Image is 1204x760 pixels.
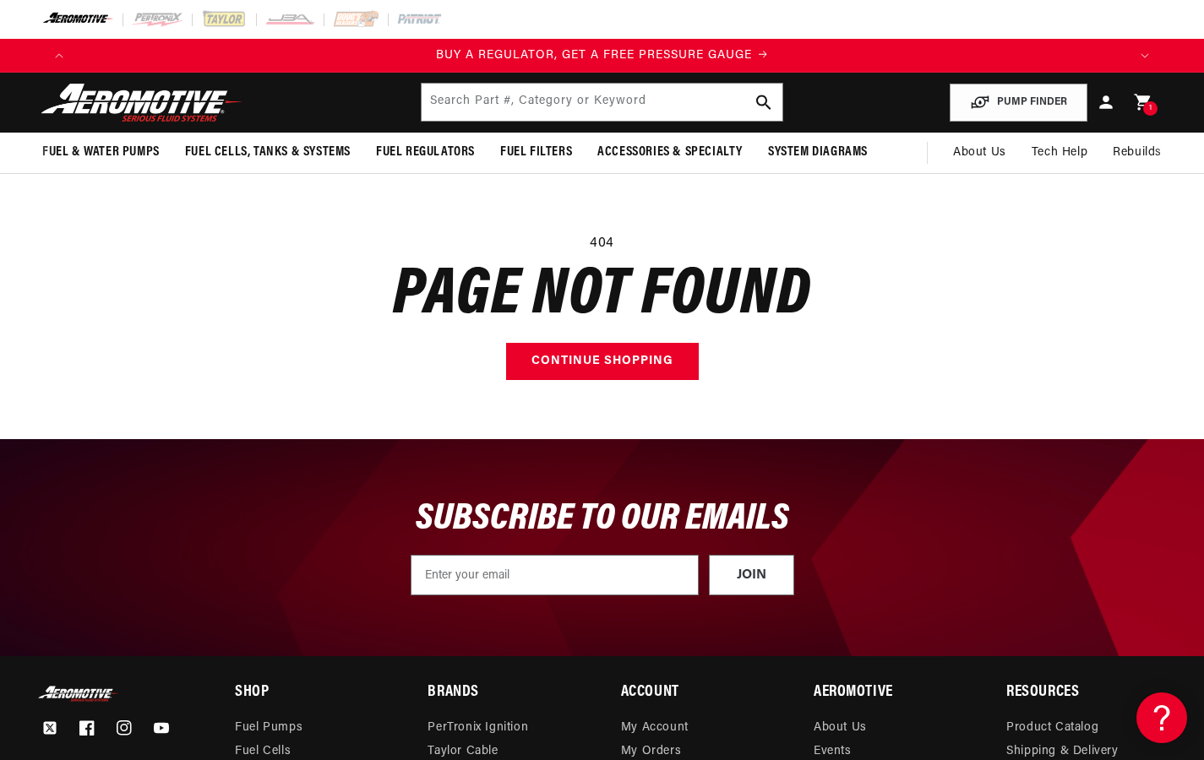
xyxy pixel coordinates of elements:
[36,686,121,702] img: Aeromotive
[172,133,363,172] summary: Fuel Cells, Tanks & Systems
[428,720,528,740] a: PerTronix Ignition
[1006,720,1098,740] a: Product Catalog
[709,555,794,595] button: JOIN
[185,144,351,161] span: Fuel Cells, Tanks & Systems
[953,146,1006,159] span: About Us
[1113,144,1162,162] span: Rebuilds
[376,144,475,161] span: Fuel Regulators
[585,133,755,172] summary: Accessories & Specialty
[597,144,743,161] span: Accessories & Specialty
[1019,133,1100,173] summary: Tech Help
[42,144,160,161] span: Fuel & Water Pumps
[950,84,1087,122] button: PUMP FINDER
[76,46,1128,65] div: 1 of 4
[755,133,880,172] summary: System Diagrams
[76,46,1128,65] div: Announcement
[76,46,1128,65] a: BUY A REGULATOR, GET A FREE PRESSURE GAUGE
[1100,133,1174,173] summary: Rebuilds
[42,233,1162,255] p: 404
[940,133,1019,173] a: About Us
[768,144,868,161] span: System Diagrams
[416,500,789,538] span: SUBSCRIBE TO OUR EMAILS
[411,555,699,595] input: Enter your email
[1032,144,1087,162] span: Tech Help
[506,343,699,381] a: Continue shopping
[488,133,585,172] summary: Fuel Filters
[42,268,1162,325] h1: Page not found
[30,133,172,172] summary: Fuel & Water Pumps
[745,84,782,121] button: search button
[500,144,572,161] span: Fuel Filters
[235,720,302,740] a: Fuel Pumps
[814,720,867,740] a: About Us
[42,39,76,73] button: Translation missing: en.sections.announcements.previous_announcement
[363,133,488,172] summary: Fuel Regulators
[36,83,248,122] img: Aeromotive
[436,49,752,62] span: BUY A REGULATOR, GET A FREE PRESSURE GAUGE
[1128,39,1162,73] button: Translation missing: en.sections.announcements.next_announcement
[1149,101,1152,116] span: 1
[621,720,689,740] a: My Account
[422,84,782,121] input: Search by Part Number, Category or Keyword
